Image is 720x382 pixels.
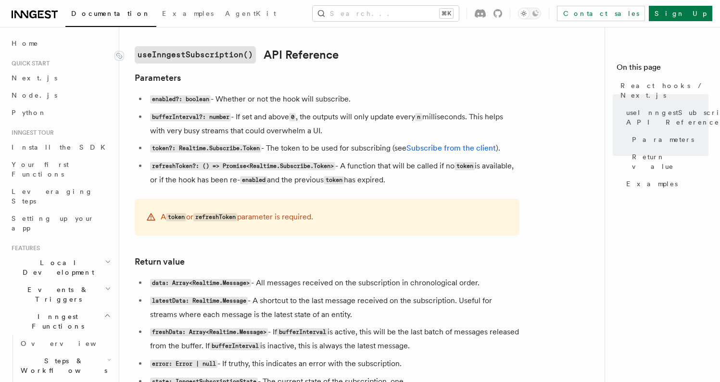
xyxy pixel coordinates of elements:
code: 0 [289,113,296,121]
code: latestData: Realtime.Message [150,297,248,305]
button: Inngest Functions [8,308,113,335]
a: Examples [622,175,708,192]
a: Sign Up [649,6,712,21]
span: Local Development [8,258,105,277]
code: enabled [240,176,267,184]
span: Parameters [632,135,694,144]
a: Return value [628,148,708,175]
li: - A function that will be called if no is available, or if the hook has been re- and the previous... [147,159,519,187]
span: Leveraging Steps [12,188,93,205]
span: Documentation [71,10,151,17]
a: Python [8,104,113,121]
a: Parameters [628,131,708,148]
a: Leveraging Steps [8,183,113,210]
a: Documentation [65,3,156,27]
a: Next.js [8,69,113,87]
span: AgentKit [225,10,276,17]
button: Search...⌘K [313,6,459,21]
span: Overview [21,340,120,347]
code: useInngestSubscription() [135,46,256,64]
code: token?: Realtime.Subscribe.Token [150,144,261,153]
p: A or parameter is required. [161,210,313,224]
span: Next.js [12,74,57,82]
button: Events & Triggers [8,281,113,308]
a: Setting up your app [8,210,113,237]
span: Examples [626,179,678,189]
span: Steps & Workflows [17,356,107,375]
code: bufferInterval?: number [150,113,231,121]
code: token [166,213,186,221]
li: - A shortcut to the last message received on the subscription. Useful for streams where each mess... [147,294,519,321]
span: Home [12,38,38,48]
li: - The token to be used for subscribing (see ). [147,141,519,155]
li: - If set and above , the outputs will only update every milliseconds. This helps with very busy s... [147,110,519,138]
li: - All messages received on the subscription in chronological order. [147,276,519,290]
button: Local Development [8,254,113,281]
code: enabled?: boolean [150,95,211,103]
a: Node.js [8,87,113,104]
span: Examples [162,10,214,17]
span: Inngest Functions [8,312,104,331]
li: - Whether or not the hook will subscribe. [147,92,519,106]
code: refreshToken [193,213,237,221]
a: useInngestSubscription()API Reference [135,46,339,64]
code: token [324,176,344,184]
code: n [415,113,422,121]
a: useInngestSubscription() API Reference [622,104,708,131]
span: Quick start [8,60,50,67]
span: Events & Triggers [8,285,105,304]
span: Setting up your app [12,215,94,232]
span: Inngest tour [8,129,54,137]
code: bufferInterval [210,342,260,350]
li: - If is active, this will be the last batch of messages released from the buffer. If is inactive,... [147,325,519,353]
code: token [455,162,475,170]
button: Steps & Workflows [17,352,113,379]
code: data: Array<Realtime.Message> [150,279,251,287]
code: freshData: Array<Realtime.Message> [150,328,268,336]
code: refreshToken?: () => Promise<Realtime.Subscribe.Token> [150,162,335,170]
span: Python [12,109,47,116]
a: Return value [135,255,185,268]
a: Examples [156,3,219,26]
span: Node.js [12,91,57,99]
kbd: ⌘K [440,9,453,18]
code: error: Error | null [150,360,217,368]
span: React hooks / Next.js [620,81,708,100]
code: bufferInterval [277,328,328,336]
a: Home [8,35,113,52]
a: React hooks / Next.js [617,77,708,104]
a: Install the SDK [8,139,113,156]
span: Install the SDK [12,143,111,151]
a: Contact sales [557,6,645,21]
li: - If truthy, this indicates an error with the subscription. [147,357,519,371]
a: AgentKit [219,3,282,26]
span: Your first Functions [12,161,69,178]
span: Features [8,244,40,252]
button: Toggle dark mode [518,8,541,19]
span: Return value [632,152,708,171]
h4: On this page [617,62,708,77]
a: Parameters [135,71,181,85]
a: Subscribe from the client [406,143,496,153]
a: Overview [17,335,113,352]
a: Your first Functions [8,156,113,183]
